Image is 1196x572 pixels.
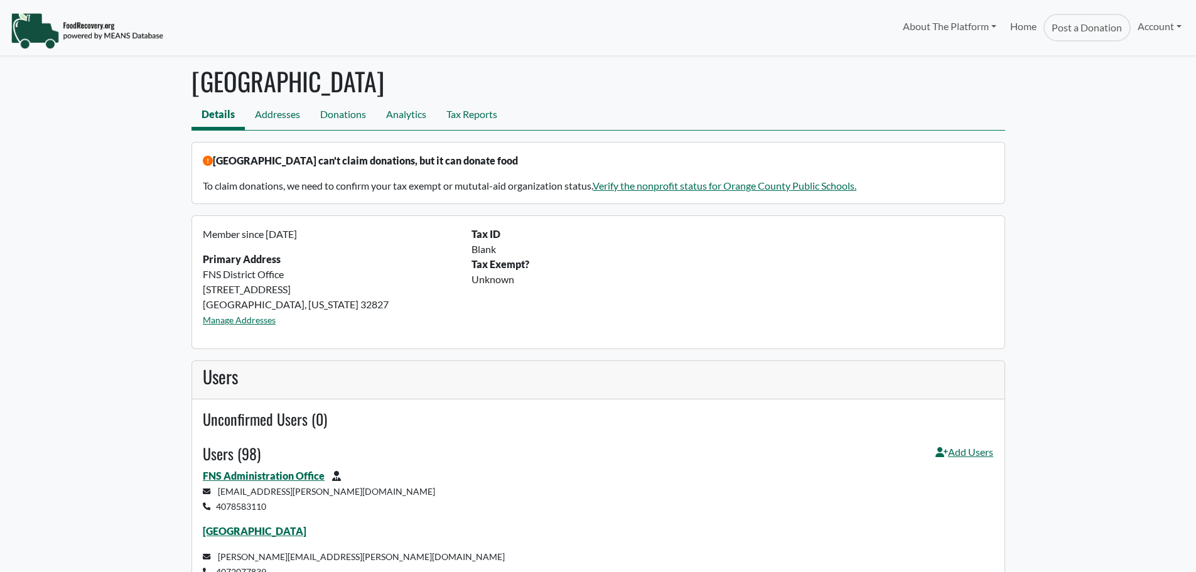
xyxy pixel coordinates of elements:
[471,228,500,240] b: Tax ID
[191,66,1005,96] h1: [GEOGRAPHIC_DATA]
[593,180,856,192] a: Verify the nonprofit status for Orange County Public Schools.
[203,178,993,193] p: To claim donations, we need to confirm your tax exempt or mututal-aid organization status.
[203,470,325,482] a: FNS Administration Office
[376,102,436,130] a: Analytics
[464,242,1001,257] div: Blank
[203,253,281,265] strong: Primary Address
[203,486,435,512] small: [EMAIL_ADDRESS][PERSON_NAME][DOMAIN_NAME] 4078583110
[203,227,456,242] p: Member since [DATE]
[203,315,276,325] a: Manage Addresses
[191,102,245,130] a: Details
[195,227,464,337] div: FNS District Office [STREET_ADDRESS] [GEOGRAPHIC_DATA], [US_STATE] 32827
[436,102,507,130] a: Tax Reports
[471,258,529,270] b: Tax Exempt?
[1043,14,1130,41] a: Post a Donation
[935,445,993,468] a: Add Users
[11,12,163,50] img: NavigationLogo_FoodRecovery-91c16205cd0af1ed486a0f1a7774a6544ea792ac00100771e7dd3ec7c0e58e41.png
[310,102,376,130] a: Donations
[203,410,993,428] h4: Unconfirmed Users (0)
[464,272,1001,287] div: Unknown
[203,153,993,168] p: [GEOGRAPHIC_DATA] can't claim donations, but it can donate food
[1003,14,1043,41] a: Home
[245,102,310,130] a: Addresses
[203,525,306,537] a: [GEOGRAPHIC_DATA]
[1131,14,1188,39] a: Account
[203,366,993,387] h3: Users
[203,445,261,463] h4: Users (98)
[895,14,1003,39] a: About The Platform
